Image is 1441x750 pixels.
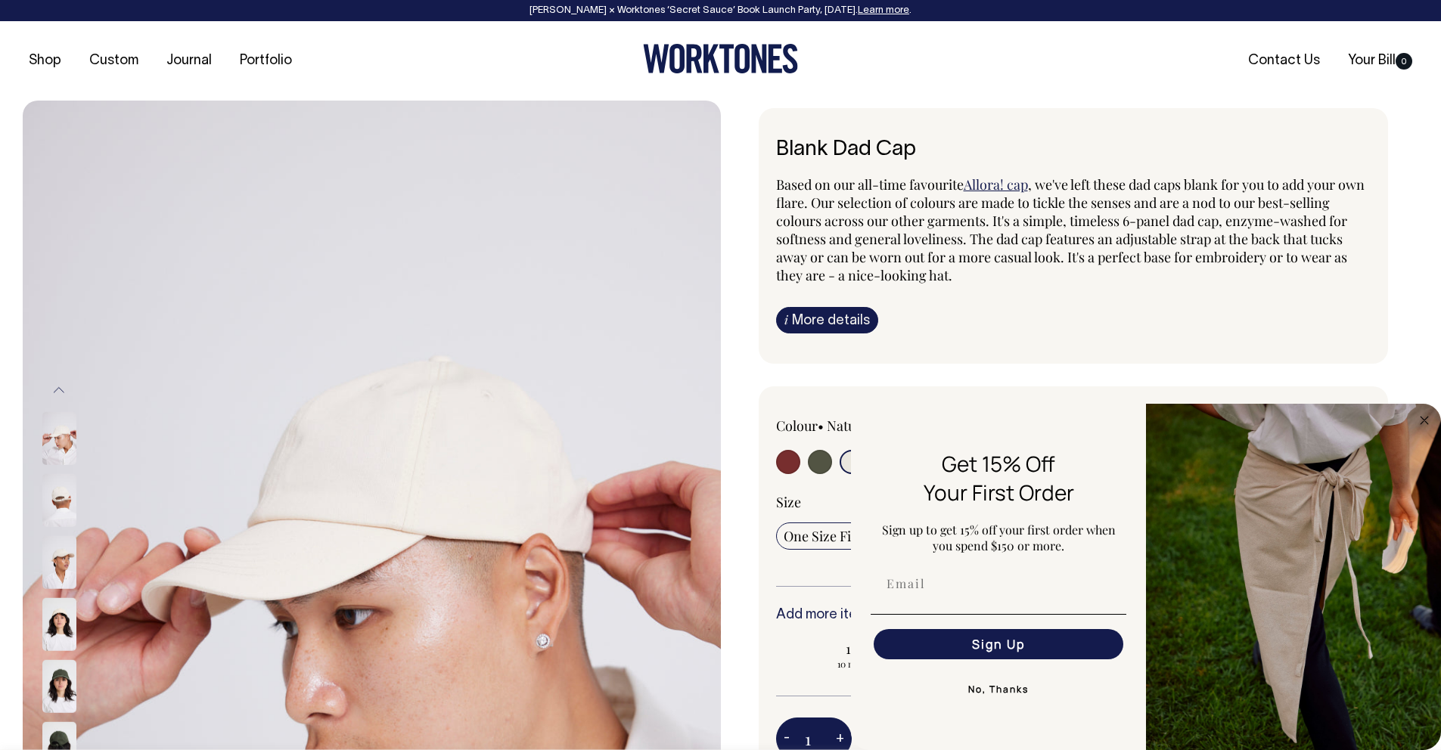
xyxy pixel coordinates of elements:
[964,175,1028,194] a: Allora! cap
[858,6,909,15] a: Learn more
[924,478,1074,507] span: Your First Order
[776,608,1371,623] h6: Add more items to save
[48,373,70,408] button: Previous
[776,635,967,674] input: 10% OFF 10 more to apply
[827,417,872,435] label: Natural
[776,307,878,333] a: iMore details
[234,48,298,73] a: Portfolio
[83,48,144,73] a: Custom
[15,5,1426,16] div: [PERSON_NAME] × Worktones ‘Secret Sauce’ Book Launch Party, [DATE]. .
[874,569,1123,599] input: Email
[776,175,964,194] span: Based on our all-time favourite
[42,411,76,464] img: natural
[784,527,880,545] span: One Size Fits All
[851,404,1441,750] div: FLYOUT Form
[776,417,1014,435] div: Colour
[776,522,887,550] input: One Size Fits All
[42,659,76,712] img: olive
[942,449,1055,478] span: Get 15% Off
[1342,48,1418,73] a: Your Bill0
[1146,404,1441,750] img: 5e34ad8f-4f05-4173-92a8-ea475ee49ac9.jpeg
[871,674,1126,705] button: No, Thanks
[23,48,67,73] a: Shop
[1415,411,1433,429] button: Close dialog
[776,138,1371,162] h1: Blank Dad Cap
[874,629,1123,659] button: Sign Up
[784,311,788,327] span: i
[784,658,959,670] span: 10 more to apply
[1242,48,1326,73] a: Contact Us
[871,614,1126,615] img: underline
[1396,53,1412,70] span: 0
[776,175,1365,284] span: , we've left these dad caps blank for you to add your own flare. Our selection of colours are mad...
[882,522,1116,553] span: Sign up to get 15% off your first order when you spend $150 or more.
[42,597,76,650] img: natural
[42,535,76,588] img: natural
[160,48,218,73] a: Journal
[784,640,959,658] span: 10% OFF
[776,493,1371,511] div: Size
[42,473,76,526] img: natural
[818,417,824,435] span: •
